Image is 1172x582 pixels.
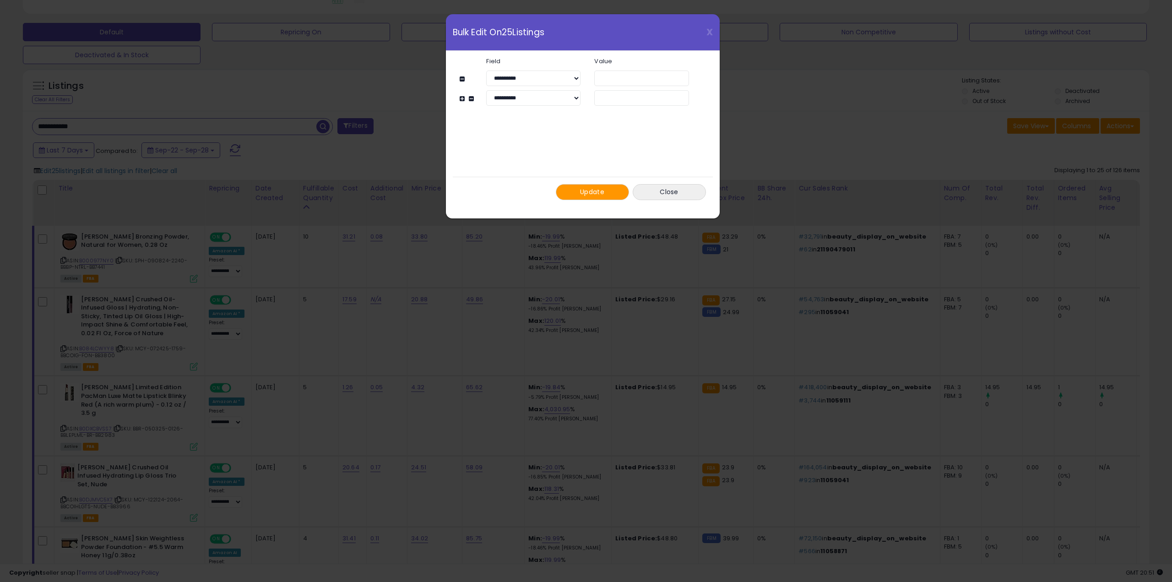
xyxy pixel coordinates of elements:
[706,26,713,38] span: X
[479,58,587,64] label: Field
[580,187,604,196] span: Update
[587,58,695,64] label: Value
[453,28,544,37] span: Bulk Edit On 25 Listings
[633,184,706,200] button: Close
